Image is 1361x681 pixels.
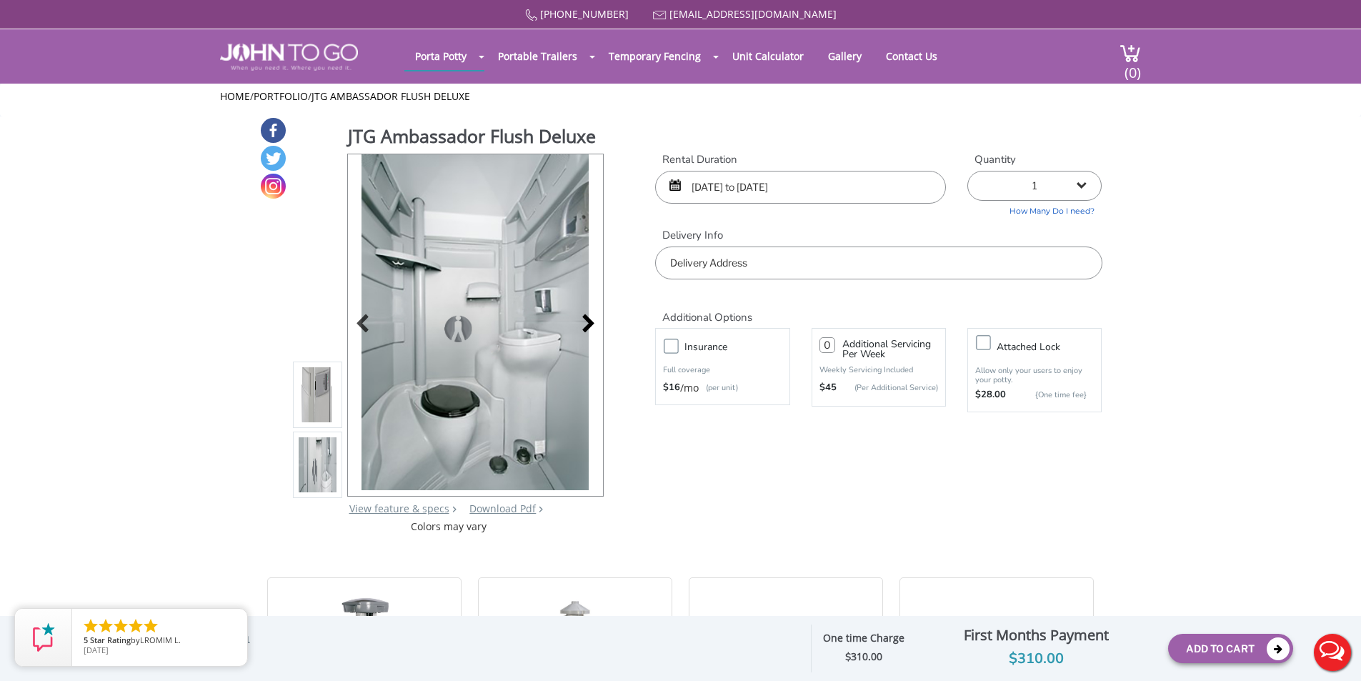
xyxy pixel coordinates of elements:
p: (per unit) [699,381,738,395]
a: Portable Trailers [487,42,588,70]
p: Allow only your users to enjoy your potty. [975,366,1094,384]
li:  [127,617,144,635]
a: Home [220,89,250,103]
a: Portfolio [254,89,308,103]
input: Delivery Address [655,247,1102,279]
a: JTG Ambassador Flush Deluxe [311,89,470,103]
a: Instagram [261,174,286,199]
p: {One time fee} [1013,388,1087,402]
img: Product [299,297,337,633]
h3: Insurance [684,338,796,356]
strong: One time Charge [823,631,904,645]
ul: / / [220,89,1141,104]
span: by [84,636,236,646]
li:  [112,617,129,635]
span: [DATE] [84,645,109,655]
img: Product [299,227,337,563]
div: $310.00 [915,647,1157,670]
a: Download Pdf [469,502,536,515]
h1: JTG Ambassador Flush Deluxe [348,124,605,152]
a: Temporary Fencing [598,42,712,70]
a: Gallery [817,42,872,70]
img: Product [362,154,589,491]
li:  [142,617,159,635]
h3: Attached lock [997,338,1108,356]
a: Porta Potty [404,42,477,70]
label: Delivery Info [655,228,1102,243]
li:  [97,617,114,635]
strong: $ [845,650,882,664]
span: 5 [84,635,88,645]
div: Colors may vary [293,520,605,534]
a: Facebook [261,118,286,143]
span: LROMIM L. [140,635,181,645]
img: chevron.png [539,506,543,512]
span: (0) [1124,51,1141,82]
span: 310.00 [851,650,882,663]
input: 0 [819,337,835,353]
h2: Additional Options [655,294,1102,324]
h3: Additional Servicing Per Week [842,339,938,359]
a: Contact Us [875,42,948,70]
a: [PHONE_NUMBER] [540,7,629,21]
span: Star Rating [90,635,131,645]
strong: $45 [819,381,837,395]
strong: $28.00 [975,388,1006,402]
strong: $16 [663,381,680,395]
img: right arrow icon [452,506,457,512]
img: Review Rating [29,623,58,652]
img: Call [525,9,537,21]
a: Twitter [261,146,286,171]
li:  [82,617,99,635]
p: Weekly Servicing Included [819,364,938,375]
label: Rental Duration [655,152,946,167]
p: Full coverage [663,363,782,377]
div: First Months Payment [915,623,1157,647]
p: (Per Additional Service) [837,382,938,393]
img: JOHN to go [220,44,358,71]
img: Mail [653,11,667,20]
div: /mo [663,381,782,395]
a: How Many Do I need? [967,201,1102,217]
input: Start date | End date [655,171,946,204]
a: View feature & specs [349,502,449,515]
button: Add To Cart [1168,634,1293,663]
img: cart a [1120,44,1141,63]
label: Quantity [967,152,1102,167]
button: Live Chat [1304,624,1361,681]
a: [EMAIL_ADDRESS][DOMAIN_NAME] [669,7,837,21]
a: Unit Calculator [722,42,814,70]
